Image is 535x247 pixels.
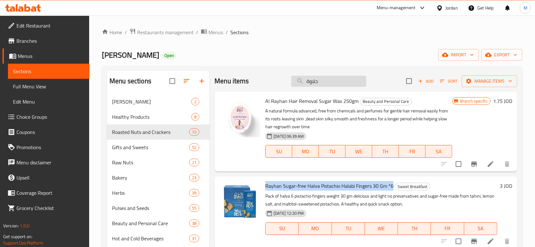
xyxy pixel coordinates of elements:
span: Branches [17,37,84,45]
a: Menus [3,48,89,64]
div: items [189,128,199,136]
span: [PERSON_NAME] [102,48,159,62]
input: search [291,76,366,87]
span: SA [428,147,450,156]
span: Sort [440,78,458,85]
div: Gifts and Sweets52 [107,140,209,155]
div: Healthy Products8 [107,109,209,124]
span: Roasted Nuts and Crackers [112,128,189,136]
button: MO [292,145,319,158]
span: Healthy Products [112,113,191,121]
span: Beauty and Personal Care [112,219,189,227]
span: Get support on: [3,232,32,241]
span: 2 [192,99,199,105]
span: [PERSON_NAME] [112,98,191,105]
button: TH [372,145,399,158]
h6: 3 JOD [500,181,512,190]
span: Edit Restaurant [17,22,84,29]
div: items [191,113,199,121]
span: Choice Groups [17,113,84,121]
button: SU [265,145,292,158]
span: Menu disclaimer [17,159,84,166]
span: Sort sections [179,73,194,89]
span: Upsell [17,174,84,181]
button: Manage items [462,75,517,87]
a: Restaurants management [129,28,194,36]
span: MO [301,224,329,233]
span: Restaurants management [137,28,194,36]
span: [DATE] 06:39 AM [271,133,306,139]
span: Branch specific [458,98,490,104]
div: items [189,159,199,166]
div: items [189,189,199,197]
div: Jordan [446,4,458,11]
p: Pack of halva 6 pistachio fingers weight 30 gm delicious and light no preservatives and sugar-fre... [265,192,497,208]
span: WE [348,147,370,156]
button: export [481,49,522,61]
p: A natural formula advanced, free from chemicals and perfumes for gentle hair removal easily from ... [265,107,452,131]
span: Sections [13,67,84,75]
a: Upsell [3,170,89,185]
span: Sections [230,28,248,36]
a: Branches [3,33,89,48]
span: Grocery Checklist [17,204,84,212]
a: Menus [201,28,223,36]
div: Open [162,52,176,60]
span: FR [433,224,461,233]
button: Add section [194,73,209,89]
span: FR [401,147,423,156]
span: [DATE] 12:20 PM [271,210,306,216]
span: Menus [18,52,84,60]
a: Edit Menu [8,94,89,109]
div: Beauty and Personal Care38 [107,216,209,231]
a: Coupons [3,124,89,140]
div: Hot and Cold Beverages [112,235,189,242]
a: Menu disclaimer [3,155,89,170]
a: Choice Groups [3,109,89,124]
img: Rayhan Sugar-free Halva Pistachio Halabi Fingers 30 Gm *6 [220,181,260,222]
button: WE [346,145,372,158]
span: Coverage Report [17,189,84,197]
button: SA [464,222,497,235]
span: WE [367,224,395,233]
div: Beauty and Personal Care [360,98,412,105]
div: items [189,219,199,227]
span: Edit Menu [13,98,84,105]
span: TU [321,147,343,156]
span: Herbs [112,189,189,197]
span: Beauty and Personal Care [360,98,412,105]
button: Branch-specific-item [466,156,482,172]
div: Gifts and Sweets [112,143,189,151]
div: Raw Nuts [112,159,189,166]
nav: breadcrumb [102,28,522,36]
span: Menus [208,28,223,36]
div: Menu-management [377,4,416,12]
a: Sections [8,64,89,79]
span: TH [375,147,396,156]
button: FR [399,145,426,158]
span: 8 [192,114,199,120]
span: 39 [189,190,199,196]
button: delete [499,156,515,172]
button: MO [299,222,332,235]
span: Rayhan Sugar-free Halva Pistachio Halabi Fingers 30 Gm *6 [265,181,393,191]
span: Manage items [467,77,512,85]
div: Bakery [112,174,189,181]
span: Coupons [17,128,84,136]
span: 52 [189,144,199,150]
a: Coverage Report [3,185,89,200]
span: Open [162,53,176,58]
div: Bakery23 [107,170,209,185]
div: items [189,174,199,181]
li: / [125,28,127,36]
div: [PERSON_NAME]2 [107,94,209,109]
button: TH [398,222,431,235]
span: Select all sections [166,74,179,88]
h2: Menu items [215,76,249,86]
span: Select to update [452,157,465,171]
a: Edit menu item [487,237,494,245]
button: Sort [439,76,459,86]
a: Edit Restaurant [3,18,89,33]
